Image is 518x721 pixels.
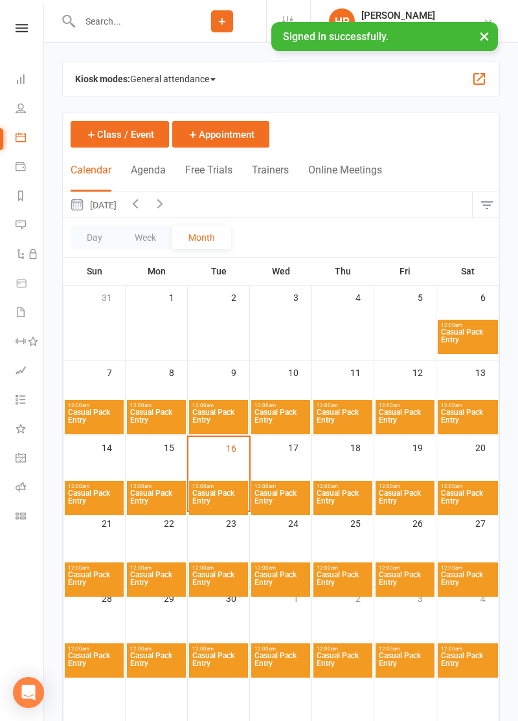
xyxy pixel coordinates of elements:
div: 5 [418,286,436,307]
button: Agenda [131,164,166,192]
span: 12:00am [440,322,495,328]
div: 29 [164,587,187,608]
span: 12:00am [440,403,495,408]
span: 12:00am [440,483,495,489]
span: Casual Pack Entry [67,408,121,432]
span: General attendance [130,69,216,89]
th: Tue [188,258,250,285]
a: Payments [16,153,45,183]
span: Casual Pack Entry [440,652,495,675]
span: 12:00am [129,403,183,408]
a: Product Sales [16,270,45,299]
span: Casual Pack Entry [67,652,121,675]
a: Roll call kiosk mode [16,474,45,503]
a: Assessments [16,357,45,386]
div: 14 [102,436,125,458]
div: 31 [102,286,125,307]
th: Sun [63,258,126,285]
span: Casual Pack Entry [440,489,495,513]
th: Fri [374,258,436,285]
span: Casual Pack Entry [67,489,121,513]
span: 12:00am [440,646,495,652]
span: 12:00am [378,646,432,652]
span: 12:00am [129,483,183,489]
button: Appointment [172,121,269,148]
div: 21 [102,512,125,533]
div: 1 [293,587,311,608]
div: HP [329,8,355,34]
div: 19 [412,436,436,458]
div: 9 [231,361,249,383]
span: Casual Pack Entry [440,571,495,594]
strong: Kiosk modes: [75,74,130,84]
th: Wed [250,258,312,285]
span: Casual Pack Entry [378,489,432,513]
span: Casual Pack Entry [440,328,495,351]
button: Week [118,226,172,249]
a: What's New [16,416,45,445]
span: 12:00am [192,483,245,489]
div: 3 [418,587,436,608]
div: 24 [288,512,311,533]
span: Casual Pack Entry [316,408,370,432]
div: 13 [475,361,499,383]
div: 6 [480,286,499,307]
div: 18 [350,436,374,458]
div: 17 [288,436,311,458]
div: 20 [475,436,499,458]
div: 1 [169,286,187,307]
span: 12:00am [192,403,245,408]
span: 12:00am [254,403,308,408]
span: 12:00am [192,646,245,652]
span: Casual Pack Entry [378,408,432,432]
div: 11 [350,361,374,383]
span: 12:00am [129,565,183,571]
span: Casual Pack Entry [254,571,308,594]
span: Casual Pack Entry [129,489,183,513]
div: 28 [102,587,125,608]
span: 12:00am [378,565,432,571]
span: Casual Pack Entry [192,571,245,594]
a: People [16,95,45,124]
button: Month [172,226,231,249]
button: Trainers [252,164,289,192]
div: 7 [107,361,125,383]
span: 12:00am [254,565,308,571]
div: 26 [412,512,436,533]
a: Reports [16,183,45,212]
span: Casual Pack Entry [192,489,245,513]
span: Casual Pack Entry [440,408,495,432]
div: 25 [350,512,374,533]
div: 23 [226,512,249,533]
span: Casual Pack Entry [254,489,308,513]
button: × [473,22,496,50]
div: [PERSON_NAME] [361,10,483,21]
span: 12:00am [67,646,121,652]
span: 12:00am [254,646,308,652]
span: 12:00am [67,565,121,571]
span: Casual Pack Entry [129,571,183,594]
span: 12:00am [129,646,183,652]
div: 30 [226,587,249,608]
div: ZNTH Rehab & Training Centre [361,21,483,33]
div: 8 [169,361,187,383]
span: 12:00am [440,565,495,571]
a: Calendar [16,124,45,153]
div: Open Intercom Messenger [13,677,44,708]
button: Class / Event [71,121,169,148]
button: Calendar [71,164,111,192]
div: 4 [480,587,499,608]
span: 12:00am [316,403,370,408]
span: 12:00am [378,403,432,408]
span: 12:00am [67,403,121,408]
div: 27 [475,512,499,533]
span: 12:00am [316,646,370,652]
button: Online Meetings [308,164,382,192]
span: Casual Pack Entry [316,571,370,594]
div: 12 [412,361,436,383]
span: Casual Pack Entry [378,571,432,594]
span: 12:00am [192,565,245,571]
span: Casual Pack Entry [316,652,370,675]
div: 16 [226,437,249,458]
span: Casual Pack Entry [192,652,245,675]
